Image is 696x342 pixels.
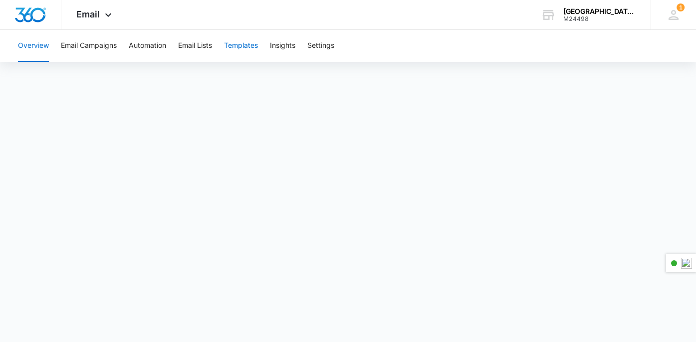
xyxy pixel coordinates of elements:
button: Templates [224,30,258,62]
span: 1 [677,3,685,11]
button: Settings [307,30,334,62]
div: notifications count [677,3,685,11]
button: Email Campaigns [61,30,117,62]
button: Automation [129,30,166,62]
div: account id [563,15,636,22]
span: Email [76,9,100,19]
button: Overview [18,30,49,62]
button: Email Lists [178,30,212,62]
button: Insights [270,30,295,62]
div: account name [563,7,636,15]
